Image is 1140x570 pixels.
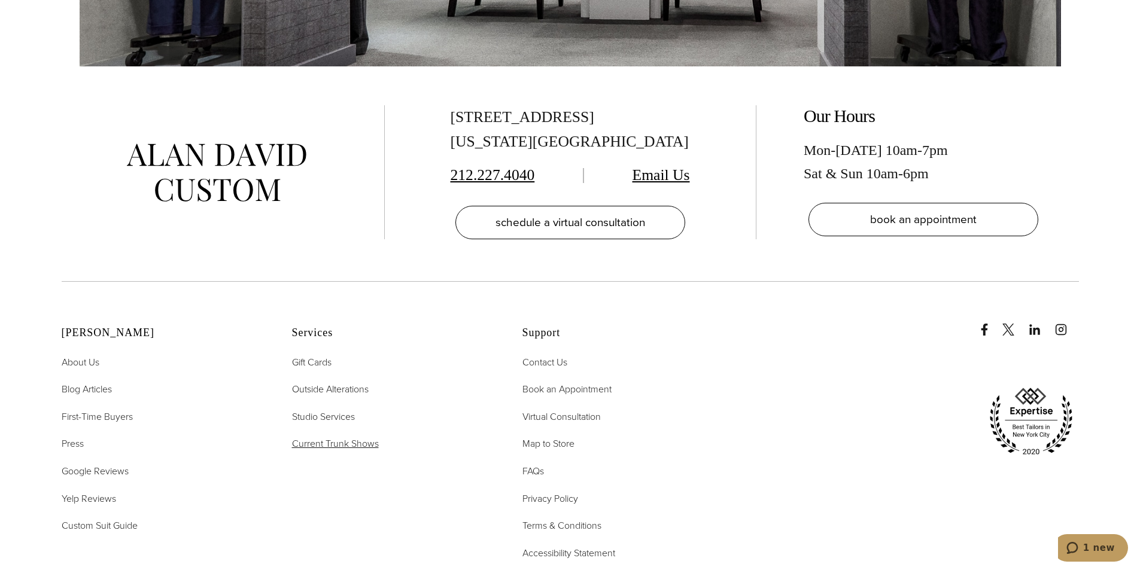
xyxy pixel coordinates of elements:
[62,355,262,534] nav: Alan David Footer Nav
[292,327,493,340] h2: Services
[522,491,578,507] a: Privacy Policy
[1002,312,1026,336] a: x/twitter
[522,464,544,478] span: FAQs
[62,355,99,370] a: About Us
[804,105,1043,127] h2: Our Hours
[522,464,544,479] a: FAQs
[62,327,262,340] h2: [PERSON_NAME]
[522,437,574,450] span: Map to Store
[522,519,601,532] span: Terms & Conditions
[522,545,615,561] a: Accessibility Statement
[522,436,574,452] a: Map to Store
[522,546,615,560] span: Accessibility Statement
[522,355,723,561] nav: Support Footer Nav
[62,410,133,423] span: First-Time Buyers
[522,410,601,423] span: Virtual Consultation
[978,312,1000,336] a: Facebook
[62,436,84,452] a: Press
[495,214,645,231] span: schedule a virtual consultation
[522,327,723,340] h2: Support
[455,206,685,239] a: schedule a virtual consultation
[62,492,116,505] span: Yelp Reviews
[292,382,369,396] span: Outside Alterations
[127,144,306,202] img: alan david custom
[62,382,112,397] a: Blog Articles
[1058,534,1128,564] iframe: Opens a widget where you can chat to one of our agents
[983,383,1079,460] img: expertise, best tailors in new york city 2020
[522,382,612,397] a: Book an Appointment
[292,355,332,370] a: Gift Cards
[522,355,567,369] span: Contact Us
[522,492,578,505] span: Privacy Policy
[62,519,138,532] span: Custom Suit Guide
[292,382,369,397] a: Outside Alterations
[870,211,977,228] span: book an appointment
[292,410,355,423] span: Studio Services
[804,139,1043,185] div: Mon-[DATE] 10am-7pm Sat & Sun 10am-6pm
[292,355,332,369] span: Gift Cards
[62,409,133,425] a: First-Time Buyers
[292,355,493,452] nav: Services Footer Nav
[808,203,1038,236] a: book an appointment
[292,436,379,452] a: Current Trunk Shows
[1029,312,1053,336] a: linkedin
[62,464,129,479] a: Google Reviews
[522,409,601,425] a: Virtual Consultation
[62,518,138,534] a: Custom Suit Guide
[292,409,355,425] a: Studio Services
[62,355,99,369] span: About Us
[522,355,567,370] a: Contact Us
[522,382,612,396] span: Book an Appointment
[62,491,116,507] a: Yelp Reviews
[522,518,601,534] a: Terms & Conditions
[451,105,690,154] div: [STREET_ADDRESS] [US_STATE][GEOGRAPHIC_DATA]
[633,166,690,184] a: Email Us
[292,437,379,450] span: Current Trunk Shows
[62,437,84,450] span: Press
[451,166,535,184] a: 212.227.4040
[1055,312,1079,336] a: instagram
[62,382,112,396] span: Blog Articles
[62,464,129,478] span: Google Reviews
